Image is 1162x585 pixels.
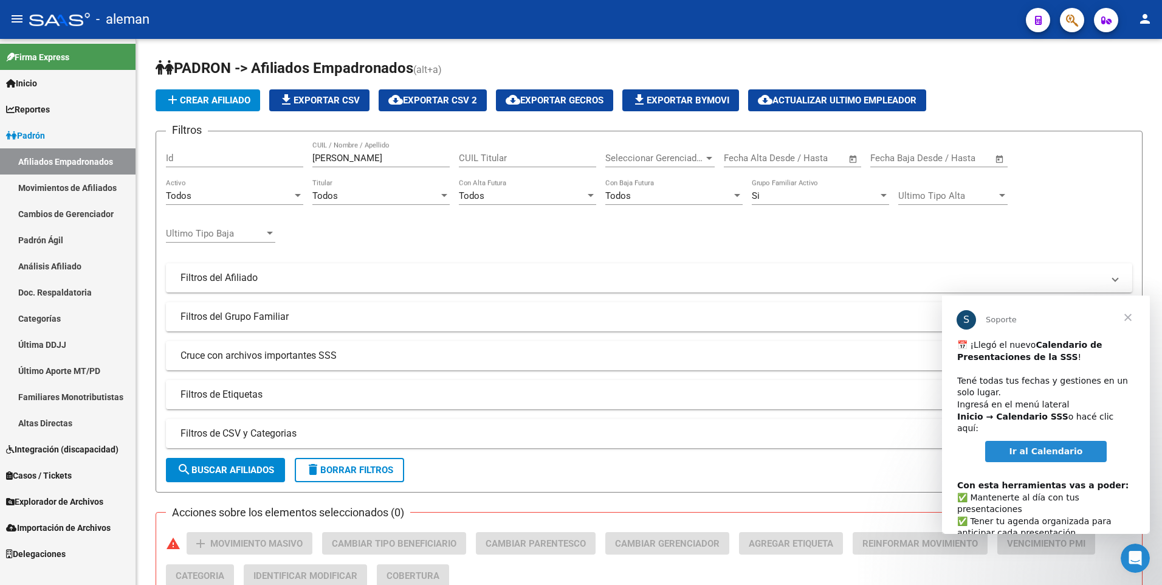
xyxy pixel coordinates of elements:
[6,469,72,482] span: Casos / Tickets
[6,129,45,142] span: Padrón
[387,570,439,581] span: Cobertura
[166,302,1132,331] mat-expansion-panel-header: Filtros del Grupo Familiar
[870,153,920,164] input: Fecha inicio
[853,532,988,555] button: Reinformar Movimiento
[279,95,360,106] span: Exportar CSV
[180,388,1103,401] mat-panel-title: Filtros de Etiquetas
[306,465,393,476] span: Borrar Filtros
[156,60,413,77] span: PADRON -> Afiliados Empadronados
[295,458,404,482] button: Borrar Filtros
[605,190,631,201] span: Todos
[253,570,357,581] span: Identificar Modificar
[388,92,403,107] mat-icon: cloud_download
[506,92,520,107] mat-icon: cloud_download
[6,547,66,561] span: Delegaciones
[176,570,224,581] span: Categoria
[165,95,250,106] span: Crear Afiliado
[6,495,103,508] span: Explorador de Archivos
[180,310,1103,324] mat-panel-title: Filtros del Grupo Familiar
[605,153,704,164] span: Seleccionar Gerenciador
[748,89,926,111] button: Actualizar ultimo Empleador
[177,462,191,477] mat-icon: search
[622,89,739,111] button: Exportar Bymovi
[942,296,1150,534] iframe: Intercom live chat mensaje
[210,538,303,549] span: Movimiento Masivo
[312,190,338,201] span: Todos
[784,153,843,164] input: Fecha fin
[615,538,720,549] span: Cambiar Gerenciador
[758,92,772,107] mat-icon: cloud_download
[632,95,729,106] span: Exportar Bymovi
[739,532,843,555] button: Agregar Etiqueta
[166,228,264,239] span: Ultimo Tipo Baja
[10,12,24,26] mat-icon: menu
[724,153,773,164] input: Fecha inicio
[6,521,111,535] span: Importación de Archivos
[379,89,487,111] button: Exportar CSV 2
[180,427,1103,440] mat-panel-title: Filtros de CSV y Categorias
[166,419,1132,448] mat-expansion-panel-header: Filtros de CSV y Categorias
[1138,12,1152,26] mat-icon: person
[6,50,69,64] span: Firma Express
[156,89,260,111] button: Crear Afiliado
[476,532,596,555] button: Cambiar Parentesco
[15,185,187,195] b: Con esta herramientas vas a poder:
[1121,544,1150,573] iframe: Intercom live chat
[749,538,833,549] span: Agregar Etiqueta
[166,536,180,551] mat-icon: warning
[187,532,312,555] button: Movimiento Masivo
[306,462,320,477] mat-icon: delete
[930,153,989,164] input: Fecha fin
[322,532,466,555] button: Cambiar Tipo Beneficiario
[166,190,191,201] span: Todos
[605,532,729,555] button: Cambiar Gerenciador
[496,89,613,111] button: Exportar GECROS
[898,190,997,201] span: Ultimo Tipo Alta
[166,380,1132,409] mat-expansion-panel-header: Filtros de Etiquetas
[997,532,1095,555] button: Vencimiento PMI
[193,536,208,551] mat-icon: add
[166,458,285,482] button: Buscar Afiliados
[993,152,1007,166] button: Open calendar
[180,349,1103,362] mat-panel-title: Cruce con archivos importantes SSS
[862,538,978,549] span: Reinformar Movimiento
[279,92,294,107] mat-icon: file_download
[847,152,861,166] button: Open calendar
[180,271,1103,285] mat-panel-title: Filtros del Afiliado
[177,465,274,476] span: Buscar Afiliados
[758,95,916,106] span: Actualizar ultimo Empleador
[166,263,1132,292] mat-expansion-panel-header: Filtros del Afiliado
[166,504,410,521] h3: Acciones sobre los elementos seleccionados (0)
[1007,538,1085,549] span: Vencimiento PMI
[332,538,456,549] span: Cambiar Tipo Beneficiario
[632,92,647,107] mat-icon: file_download
[6,443,119,456] span: Integración (discapacidad)
[96,6,150,33] span: - aleman
[486,538,586,549] span: Cambiar Parentesco
[506,95,603,106] span: Exportar GECROS
[6,77,37,90] span: Inicio
[752,190,760,201] span: Si
[388,95,477,106] span: Exportar CSV 2
[165,92,180,107] mat-icon: add
[459,190,484,201] span: Todos
[413,64,442,75] span: (alt+a)
[166,341,1132,370] mat-expansion-panel-header: Cruce con archivos importantes SSS
[269,89,370,111] button: Exportar CSV
[15,172,193,327] div: ​✅ Mantenerte al día con tus presentaciones ✅ Tener tu agenda organizada para anticipar cada pres...
[6,103,50,116] span: Reportes
[166,122,208,139] h3: Filtros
